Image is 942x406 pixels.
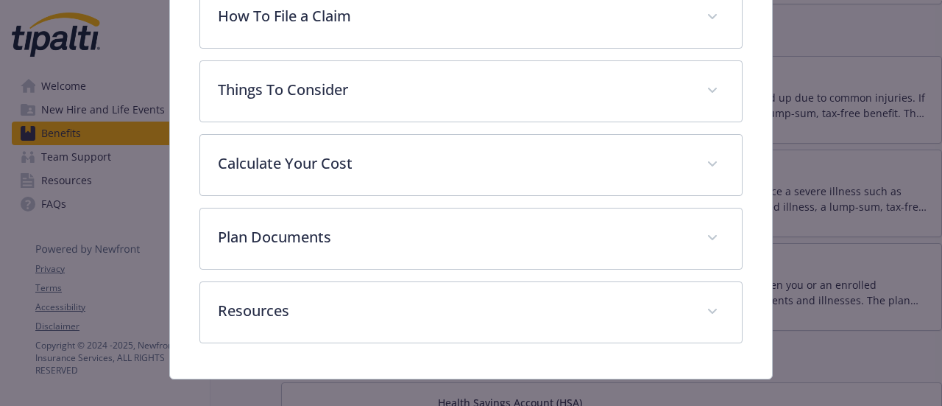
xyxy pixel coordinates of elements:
[218,79,688,101] p: Things To Consider
[218,153,688,175] p: Calculate Your Cost
[218,300,688,322] p: Resources
[200,282,741,343] div: Resources
[218,5,688,27] p: How To File a Claim
[200,135,741,195] div: Calculate Your Cost
[200,61,741,122] div: Things To Consider
[218,226,688,248] p: Plan Documents
[200,209,741,269] div: Plan Documents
